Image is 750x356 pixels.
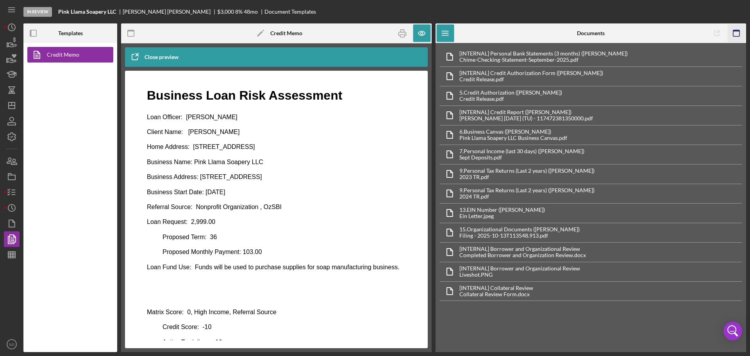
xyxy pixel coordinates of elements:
button: Close preview [125,49,186,65]
div: [INTERNAL] Borrower and Organizational Review [459,246,586,252]
h1: Business Loan Risk Assessment [6,8,265,26]
div: Pink Llama Soapery LLC Business Canvas.pdf [459,135,567,141]
div: [PERSON_NAME] [DATE] (TU) - 117472381350000.pdf [459,115,593,122]
p: Business Name: Pink Llama Soapery LLC [6,79,265,88]
div: 2023 TR.pdf [459,174,595,180]
p: Loan Officer: [PERSON_NAME] [6,34,265,43]
div: [INTERNAL] Credit Report ([PERSON_NAME]) [459,109,593,115]
div: 9. Personal Tax Returns (Last 2 years) ([PERSON_NAME]) [459,187,595,193]
div: 15. Organizational Documents ([PERSON_NAME]) [459,226,580,233]
b: Documents [577,30,605,36]
div: Close preview [145,49,179,65]
div: 48 mo [244,9,258,15]
a: Credit Memo [27,47,109,63]
p: Business Start Date: [DATE] [6,109,265,118]
p: Active Tradelines: 10 [6,259,265,268]
span: $3,000 [217,8,234,15]
p: Business Address: [STREET_ADDRESS] [6,94,265,103]
div: Chime-Checking-Statement-September-2025.pdf [459,57,628,63]
b: Pink Llama Soapery LLC [58,9,116,15]
div: Completed Borrower and Organization Review.docx [459,252,586,258]
p: Matrix Score: 0, High Income, Referral Source [6,229,265,238]
div: 9. Personal Tax Returns (Last 2 years) ([PERSON_NAME]) [459,168,595,174]
div: 5. Credit Authorization ([PERSON_NAME]) [459,89,562,96]
div: Collateral Review Form.docx [459,291,533,297]
p: Home Address: [STREET_ADDRESS] [6,64,265,73]
div: Sept Deposits.pdf [459,154,584,161]
text: SO [9,342,14,347]
div: Document Templates [264,9,316,15]
div: [INTERNAL] Credit Authorization Form ([PERSON_NAME]) [459,70,603,76]
div: 2024 TR.pdf [459,193,595,200]
div: [INTERNAL] Collateral Review [459,285,533,291]
p: Proposed Term: 36 [6,154,265,163]
p: Referral Source: Nonprofit Organization , OzSBI [6,124,265,133]
p: Credit Score: -10 [6,244,265,253]
div: 13. EIN Number ([PERSON_NAME]) [459,207,545,213]
p: Loan Request: 2,999.00 [6,139,265,148]
button: SO [4,336,20,352]
div: Credit Release.pdf [459,76,603,82]
div: In Review [23,7,52,17]
div: Open Intercom Messenger [723,322,742,340]
b: Credit Memo [270,30,302,36]
div: Ein Letter.jpeg [459,213,545,219]
div: [PERSON_NAME] [PERSON_NAME] [123,9,217,15]
div: 6. Business Canvas ([PERSON_NAME]) [459,129,567,135]
p: Client Name: [PERSON_NAME] [6,49,265,58]
div: [INTERNAL] Borrower and Organizational Review [459,265,580,272]
p: Proposed Monthly Payment: 103.00 [6,169,265,178]
div: Liveshot.PNG [459,272,580,278]
iframe: Rich Text Area [141,79,412,340]
div: Credit Release.pdf [459,96,562,102]
div: 7. Personal Income (last 30 days) ([PERSON_NAME]) [459,148,584,154]
div: Filing - 2025-10-13T113548.913.pdf [459,233,580,239]
div: [INTERNAL] Personal Bank Statements (3 months) ([PERSON_NAME]) [459,50,628,57]
b: Templates [58,30,83,36]
div: 8 % [235,9,243,15]
p: Loan Fund Use: Funds will be used to purchase supplies for soap manufacturing business. [6,184,265,193]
